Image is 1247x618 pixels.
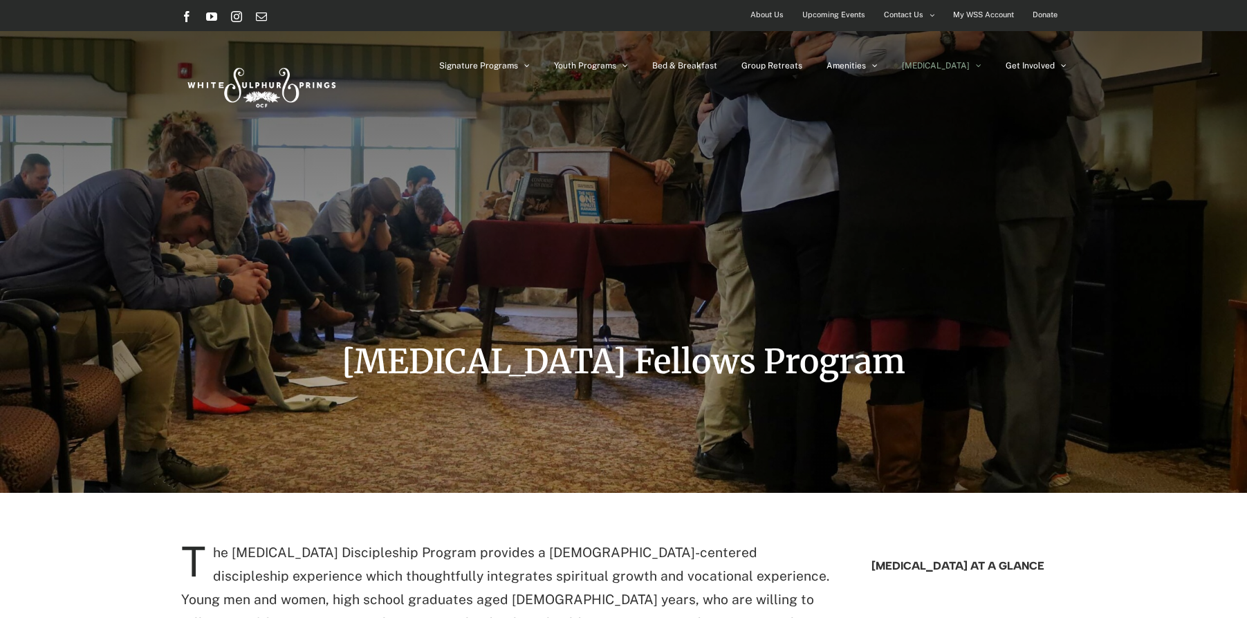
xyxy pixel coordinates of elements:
a: Signature Programs [439,31,530,100]
a: Bed & Breakfast [652,31,717,100]
a: Youth Programs [554,31,628,100]
span: Youth Programs [554,62,616,70]
a: Amenities [826,31,878,100]
span: Donate [1033,5,1057,25]
span: My WSS Account [953,5,1014,25]
a: [MEDICAL_DATA] [902,31,981,100]
a: Facebook [181,11,192,22]
a: Instagram [231,11,242,22]
span: Contact Us [884,5,923,25]
span: [MEDICAL_DATA] Fellows Program [342,341,905,382]
span: Get Involved [1006,62,1055,70]
span: Upcoming Events [802,5,865,25]
a: Group Retreats [741,31,802,100]
span: Amenities [826,62,866,70]
span: About Us [750,5,784,25]
span: Bed & Breakfast [652,62,717,70]
span: Group Retreats [741,62,802,70]
span: Signature Programs [439,62,518,70]
span: [MEDICAL_DATA] [902,62,970,70]
h5: [MEDICAL_DATA] AT A GLANCE [871,560,1066,572]
a: YouTube [206,11,217,22]
a: Email [256,11,267,22]
span: T [181,544,206,580]
img: White Sulphur Springs Logo [181,53,340,118]
nav: Main Menu [439,31,1066,100]
a: Get Involved [1006,31,1066,100]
